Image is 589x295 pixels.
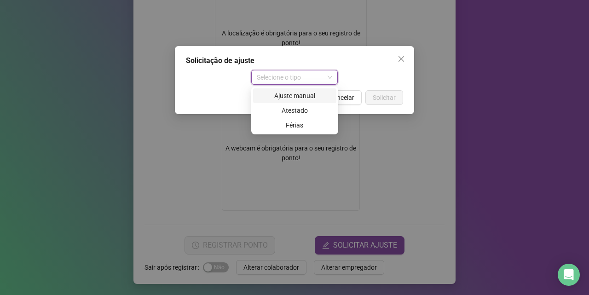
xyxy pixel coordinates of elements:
button: Cancelar [322,90,362,105]
div: Atestado [253,103,336,118]
div: Open Intercom Messenger [558,264,580,286]
div: Ajuste manual [253,88,336,103]
div: Atestado [259,105,331,116]
span: Cancelar [329,93,354,103]
span: close [398,55,405,63]
button: Close [394,52,409,66]
div: Férias [259,120,331,130]
button: Solicitar [365,90,403,105]
div: Férias [253,118,336,133]
div: Solicitação de ajuste [186,55,403,66]
span: Selecione o tipo [257,70,333,84]
div: Ajuste manual [259,91,331,101]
